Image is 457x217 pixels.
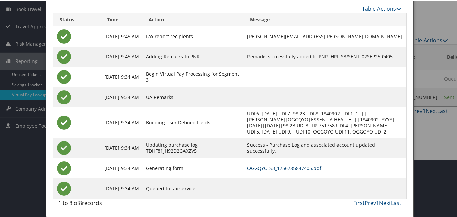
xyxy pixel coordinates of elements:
[143,107,244,137] td: Building User Defined Fields
[244,46,406,66] td: Remarks successfully added to PNR: HPL-S3/SENT-02SEP25 0405
[101,137,143,158] td: [DATE] 9:34 AM
[143,158,244,178] td: Generating form
[143,13,244,26] th: Action: activate to sort column ascending
[79,199,82,206] span: 8
[53,13,101,26] th: Status: activate to sort column ascending
[247,164,321,171] a: OGGQYO-S3_1756785847405.pdf
[143,66,244,87] td: Begin Virtual Pay Processing for Segment 3
[143,178,244,198] td: Queued to fax service
[244,13,406,26] th: Message: activate to sort column ascending
[101,46,143,66] td: [DATE] 9:45 AM
[244,137,406,158] td: Success - Purchase Log and associated account updated successfully.
[101,13,143,26] th: Time: activate to sort column ascending
[101,158,143,178] td: [DATE] 9:34 AM
[101,26,143,46] td: [DATE] 9:45 AM
[362,4,401,12] a: Table Actions
[143,46,244,66] td: Adding Remarks to PNR
[376,199,379,206] a: 1
[143,26,244,46] td: Fax report recipients
[101,107,143,137] td: [DATE] 9:34 AM
[143,87,244,107] td: UA Remarks
[143,137,244,158] td: Updating purchase log TDHF81JH92D2GAXZV5
[101,66,143,87] td: [DATE] 9:34 AM
[101,178,143,198] td: [DATE] 9:34 AM
[101,87,143,107] td: [DATE] 9:34 AM
[244,26,406,46] td: [PERSON_NAME][EMAIL_ADDRESS][PERSON_NAME][DOMAIN_NAME]
[391,199,401,206] a: Last
[379,199,391,206] a: Next
[58,198,136,210] div: 1 to 8 of records
[353,199,365,206] a: First
[244,107,406,137] td: UDF6: [DATE] UDF7: 98.23 UDF8: 1840902 UDF1: 1|||[PERSON_NAME]|OGGQYO|ESSENTIA HEALTH|||1840902|Y...
[365,199,376,206] a: Prev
